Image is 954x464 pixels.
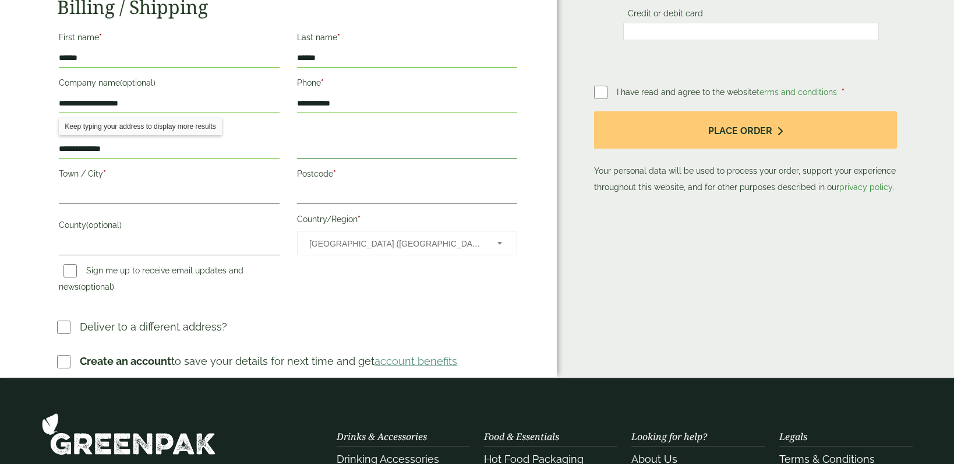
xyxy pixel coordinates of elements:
img: GreenPak Supplies [41,413,216,455]
button: Place order [594,111,897,149]
div: Keep typing your address to display more results [59,118,221,135]
label: First name [59,29,280,49]
span: I have read and agree to the website [617,87,839,97]
label: Credit or debit card [623,9,708,22]
p: Your personal data will be used to process your order, support your experience throughout this we... [594,111,897,196]
span: (optional) [120,78,156,87]
a: account benefits [374,355,457,367]
label: Last name [297,29,518,49]
label: County [59,217,280,237]
a: terms and conditions [757,87,837,97]
p: to save your details for next time and get [80,353,457,369]
label: Country/Region [297,211,518,231]
abbr: required [321,78,324,87]
iframe: Secure card payment input frame [627,26,875,37]
abbr: required [103,169,106,178]
abbr: required [842,87,845,97]
span: (optional) [86,220,122,230]
span: United Kingdom (UK) [309,231,482,256]
label: Phone [297,75,518,94]
label: Sign me up to receive email updates and news [59,266,243,295]
label: Company name [59,75,280,94]
input: Sign me up to receive email updates and news(optional) [63,264,77,277]
p: Deliver to a different address? [80,319,227,335]
strong: Create an account [80,355,171,367]
label: Town / City [59,166,280,185]
a: privacy policy [839,182,892,192]
abbr: required [337,33,340,42]
abbr: required [333,169,336,178]
abbr: required [99,33,102,42]
span: Country/Region [297,231,518,255]
label: Postcode [297,166,518,185]
span: (optional) [79,282,114,291]
abbr: required [358,215,361,224]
